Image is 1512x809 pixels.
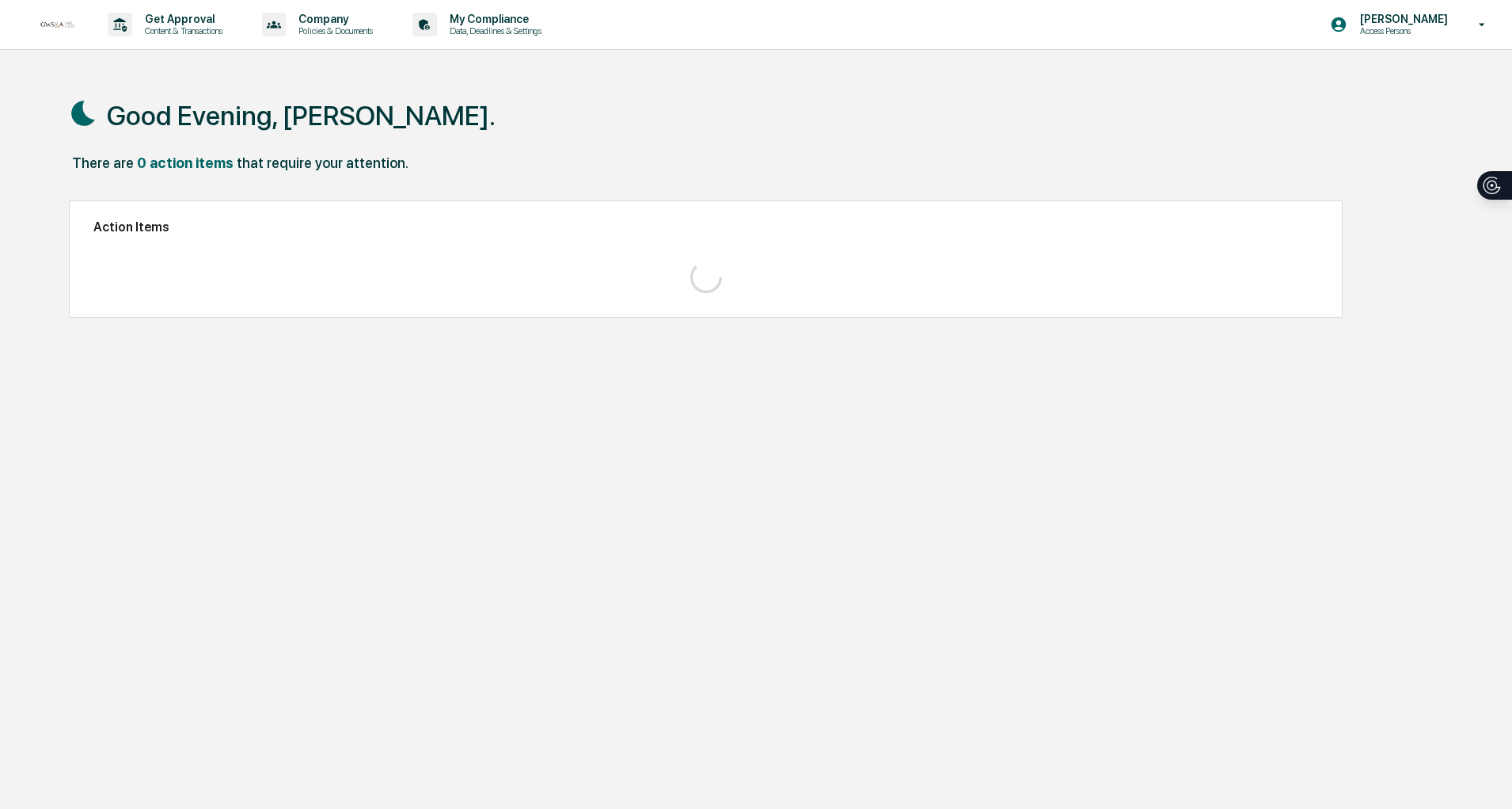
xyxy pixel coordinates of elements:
p: [PERSON_NAME] [1347,13,1456,25]
p: My Compliance [437,13,549,25]
div: 0 action items [137,155,234,171]
h1: Good Evening, [PERSON_NAME]. [107,100,496,132]
p: Company [286,13,381,25]
div: There are [72,155,134,171]
div: that require your attention. [237,155,408,171]
img: logo [38,21,76,29]
p: Content & Transactions [132,25,230,36]
p: Data, Deadlines & Settings [437,25,549,36]
p: Policies & Documents [286,25,381,36]
p: Access Persons [1347,25,1456,36]
h2: Action Items [93,219,1318,235]
p: Get Approval [132,13,230,25]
